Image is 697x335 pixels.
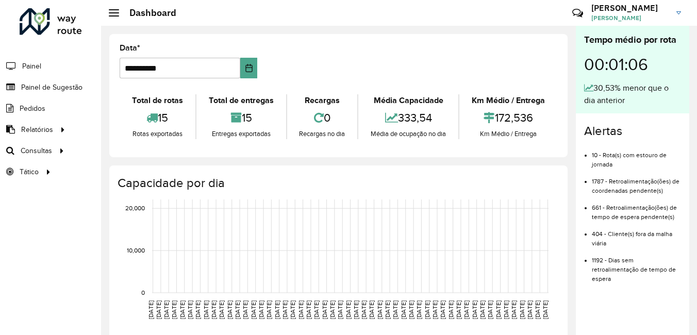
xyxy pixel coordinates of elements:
div: Km Médio / Entrega [462,129,555,139]
h2: Dashboard [119,7,176,19]
li: 1787 - Retroalimentação(ões) de coordenadas pendente(s) [592,169,681,195]
li: 404 - Cliente(s) fora da malha viária [592,222,681,248]
text: [DATE] [297,300,304,319]
text: [DATE] [503,300,509,319]
span: Tático [20,166,39,177]
text: [DATE] [487,300,493,319]
text: [DATE] [471,300,478,319]
div: 15 [199,107,284,129]
text: [DATE] [203,300,209,319]
text: [DATE] [416,300,422,319]
text: [DATE] [360,300,367,319]
li: 10 - Rota(s) com estouro de jornada [592,143,681,169]
div: Recargas no dia [290,129,355,139]
text: 10,000 [127,247,145,254]
text: [DATE] [376,300,383,319]
text: [DATE] [313,300,320,319]
div: Média Capacidade [361,94,456,107]
text: [DATE] [147,300,154,319]
text: [DATE] [400,300,407,319]
text: [DATE] [163,300,170,319]
text: [DATE] [305,300,312,319]
text: [DATE] [289,300,296,319]
text: [DATE] [265,300,272,319]
div: Rotas exportadas [122,129,193,139]
div: Recargas [290,94,355,107]
div: 15 [122,107,193,129]
div: Média de ocupação no dia [361,129,456,139]
text: [DATE] [321,300,328,319]
div: 0 [290,107,355,129]
text: [DATE] [226,300,233,319]
text: [DATE] [542,300,549,319]
h3: [PERSON_NAME] [591,3,669,13]
span: Pedidos [20,103,45,114]
li: 661 - Retroalimentação(ões) de tempo de espera pendente(s) [592,195,681,222]
text: [DATE] [242,300,248,319]
h4: Capacidade por dia [118,176,557,191]
div: Km Médio / Entrega [462,94,555,107]
div: 333,54 [361,107,456,129]
text: [DATE] [258,300,264,319]
text: [DATE] [447,300,454,319]
text: [DATE] [510,300,517,319]
div: Total de rotas [122,94,193,107]
text: [DATE] [534,300,541,319]
text: [DATE] [345,300,352,319]
text: [DATE] [337,300,343,319]
span: Consultas [21,145,52,156]
div: 00:01:06 [584,47,681,82]
button: Choose Date [240,58,257,78]
text: [DATE] [526,300,533,319]
div: 172,536 [462,107,555,129]
text: [DATE] [274,300,280,319]
span: Relatórios [21,124,53,135]
text: [DATE] [171,300,177,319]
label: Data [120,42,140,54]
text: [DATE] [432,300,438,319]
text: [DATE] [392,300,399,319]
text: 0 [141,289,145,296]
text: [DATE] [250,300,257,319]
div: Total de entregas [199,94,284,107]
text: [DATE] [210,300,217,319]
div: Tempo médio por rota [584,33,681,47]
text: [DATE] [353,300,359,319]
text: [DATE] [155,300,162,319]
li: 1192 - Dias sem retroalimentação de tempo de espera [592,248,681,283]
text: [DATE] [234,300,241,319]
text: [DATE] [187,300,193,319]
span: Painel de Sugestão [21,82,82,93]
text: [DATE] [519,300,525,319]
text: [DATE] [281,300,288,319]
text: [DATE] [329,300,336,319]
text: [DATE] [495,300,502,319]
text: [DATE] [479,300,486,319]
span: Painel [22,61,41,72]
div: Entregas exportadas [199,129,284,139]
text: [DATE] [408,300,414,319]
h4: Alertas [584,124,681,139]
text: [DATE] [194,300,201,319]
text: [DATE] [179,300,186,319]
text: [DATE] [384,300,391,319]
div: 30,53% menor que o dia anterior [584,82,681,107]
text: [DATE] [218,300,225,319]
text: [DATE] [455,300,462,319]
a: Contato Rápido [567,2,589,24]
text: [DATE] [463,300,470,319]
text: [DATE] [439,300,446,319]
span: [PERSON_NAME] [591,13,669,23]
text: 20,000 [125,205,145,211]
text: [DATE] [368,300,375,319]
text: [DATE] [424,300,430,319]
